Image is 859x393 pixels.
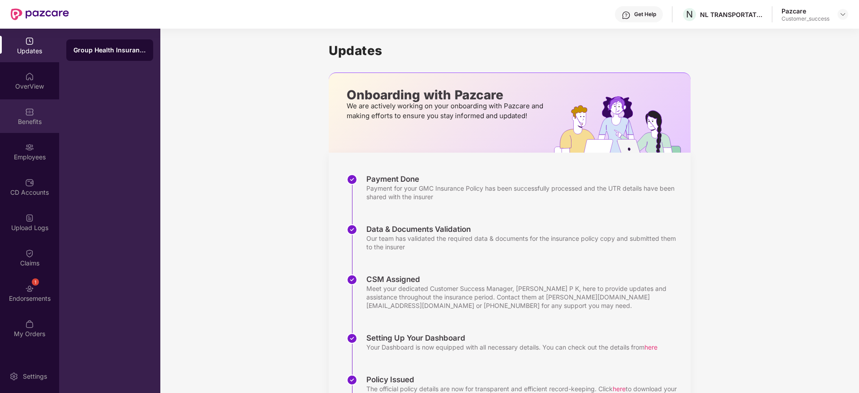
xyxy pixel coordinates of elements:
[347,274,357,285] img: svg+xml;base64,PHN2ZyBpZD0iU3RlcC1Eb25lLTMyeDMyIiB4bWxucz0iaHR0cDovL3d3dy53My5vcmcvMjAwMC9zdmciIH...
[686,9,693,20] span: N
[11,9,69,20] img: New Pazcare Logo
[25,37,34,46] img: svg+xml;base64,PHN2ZyBpZD0iVXBkYXRlZCIgeG1sbnM9Imh0dHA6Ly93d3cudzMub3JnLzIwMDAvc3ZnIiB3aWR0aD0iMj...
[366,184,682,201] div: Payment for your GMC Insurance Policy has been successfully processed and the UTR details have be...
[839,11,846,18] img: svg+xml;base64,PHN2ZyBpZD0iRHJvcGRvd24tMzJ4MzIiIHhtbG5zPSJodHRwOi8vd3d3LnczLm9yZy8yMDAwL3N2ZyIgd2...
[25,107,34,116] img: svg+xml;base64,PHN2ZyBpZD0iQmVuZWZpdHMiIHhtbG5zPSJodHRwOi8vd3d3LnczLm9yZy8yMDAwL3N2ZyIgd2lkdGg9Ij...
[347,224,357,235] img: svg+xml;base64,PHN2ZyBpZD0iU3RlcC1Eb25lLTMyeDMyIiB4bWxucz0iaHR0cDovL3d3dy53My5vcmcvMjAwMC9zdmciIH...
[366,375,682,384] div: Policy Issued
[622,11,631,20] img: svg+xml;base64,PHN2ZyBpZD0iSGVscC0zMngzMiIgeG1sbnM9Imh0dHA6Ly93d3cudzMub3JnLzIwMDAvc3ZnIiB3aWR0aD...
[347,375,357,385] img: svg+xml;base64,PHN2ZyBpZD0iU3RlcC1Eb25lLTMyeDMyIiB4bWxucz0iaHR0cDovL3d3dy53My5vcmcvMjAwMC9zdmciIH...
[554,96,691,153] img: hrOnboarding
[9,372,18,381] img: svg+xml;base64,PHN2ZyBpZD0iU2V0dGluZy0yMHgyMCIgeG1sbnM9Imh0dHA6Ly93d3cudzMub3JnLzIwMDAvc3ZnIiB3aW...
[366,274,682,284] div: CSM Assigned
[25,249,34,258] img: svg+xml;base64,PHN2ZyBpZD0iQ2xhaW0iIHhtbG5zPSJodHRwOi8vd3d3LnczLm9yZy8yMDAwL3N2ZyIgd2lkdGg9IjIwIi...
[25,72,34,81] img: svg+xml;base64,PHN2ZyBpZD0iSG9tZSIgeG1sbnM9Imh0dHA6Ly93d3cudzMub3JnLzIwMDAvc3ZnIiB3aWR0aD0iMjAiIG...
[366,174,682,184] div: Payment Done
[366,343,657,351] div: Your Dashboard is now equipped with all necessary details. You can check out the details from
[782,7,829,15] div: Pazcare
[25,178,34,187] img: svg+xml;base64,PHN2ZyBpZD0iQ0RfQWNjb3VudHMiIGRhdGEtbmFtZT0iQ0QgQWNjb3VudHMiIHhtbG5zPSJodHRwOi8vd3...
[347,91,546,99] p: Onboarding with Pazcare
[613,385,626,393] span: here
[366,234,682,251] div: Our team has validated the required data & documents for the insurance policy copy and submitted ...
[366,333,657,343] div: Setting Up Your Dashboard
[25,320,34,329] img: svg+xml;base64,PHN2ZyBpZD0iTXlfT3JkZXJzIiBkYXRhLW5hbWU9Ik15IE9yZGVycyIgeG1sbnM9Imh0dHA6Ly93d3cudz...
[347,333,357,344] img: svg+xml;base64,PHN2ZyBpZD0iU3RlcC1Eb25lLTMyeDMyIiB4bWxucz0iaHR0cDovL3d3dy53My5vcmcvMjAwMC9zdmciIH...
[20,372,50,381] div: Settings
[366,224,682,234] div: Data & Documents Validation
[329,43,691,58] h1: Updates
[32,278,39,286] div: 1
[25,214,34,222] img: svg+xml;base64,PHN2ZyBpZD0iVXBsb2FkX0xvZ3MiIGRhdGEtbmFtZT0iVXBsb2FkIExvZ3MiIHhtbG5zPSJodHRwOi8vd3...
[347,101,546,121] p: We are actively working on your onboarding with Pazcare and making efforts to ensure you stay inf...
[700,10,763,19] div: NL TRANSPORTATION PRIVATE LIMITED
[347,174,357,185] img: svg+xml;base64,PHN2ZyBpZD0iU3RlcC1Eb25lLTMyeDMyIiB4bWxucz0iaHR0cDovL3d3dy53My5vcmcvMjAwMC9zdmciIH...
[782,15,829,22] div: Customer_success
[366,284,682,310] div: Meet your dedicated Customer Success Manager, [PERSON_NAME] P K, here to provide updates and assi...
[25,284,34,293] img: svg+xml;base64,PHN2ZyBpZD0iRW5kb3JzZW1lbnRzIiB4bWxucz0iaHR0cDovL3d3dy53My5vcmcvMjAwMC9zdmciIHdpZH...
[644,343,657,351] span: here
[25,143,34,152] img: svg+xml;base64,PHN2ZyBpZD0iRW1wbG95ZWVzIiB4bWxucz0iaHR0cDovL3d3dy53My5vcmcvMjAwMC9zdmciIHdpZHRoPS...
[634,11,656,18] div: Get Help
[73,46,146,55] div: Group Health Insurance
